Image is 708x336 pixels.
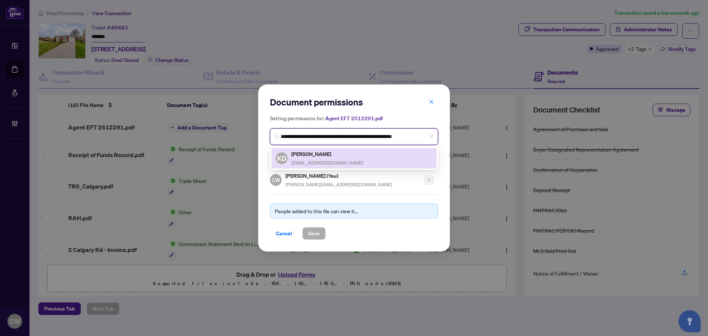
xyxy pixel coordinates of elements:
[291,150,363,158] h5: [PERSON_NAME]
[271,176,280,184] span: CW
[429,134,434,139] span: close
[325,115,383,122] span: Agent EFT 2512291.pdf
[270,114,438,122] h5: Setting permissions for:
[291,160,363,166] span: [EMAIL_ADDRESS][DOMAIN_NAME]
[678,310,701,332] button: Open asap
[429,99,434,104] span: close
[277,153,287,163] span: KD
[270,227,298,240] button: Cancel
[275,134,279,139] img: search_icon
[285,172,392,180] h5: [PERSON_NAME] (You)
[276,228,292,239] span: Cancel
[275,207,433,215] div: People added to this file can view it...
[302,227,326,240] button: Save
[270,96,438,108] h2: Document permissions
[285,182,392,187] span: [PERSON_NAME][EMAIL_ADDRESS][DOMAIN_NAME]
